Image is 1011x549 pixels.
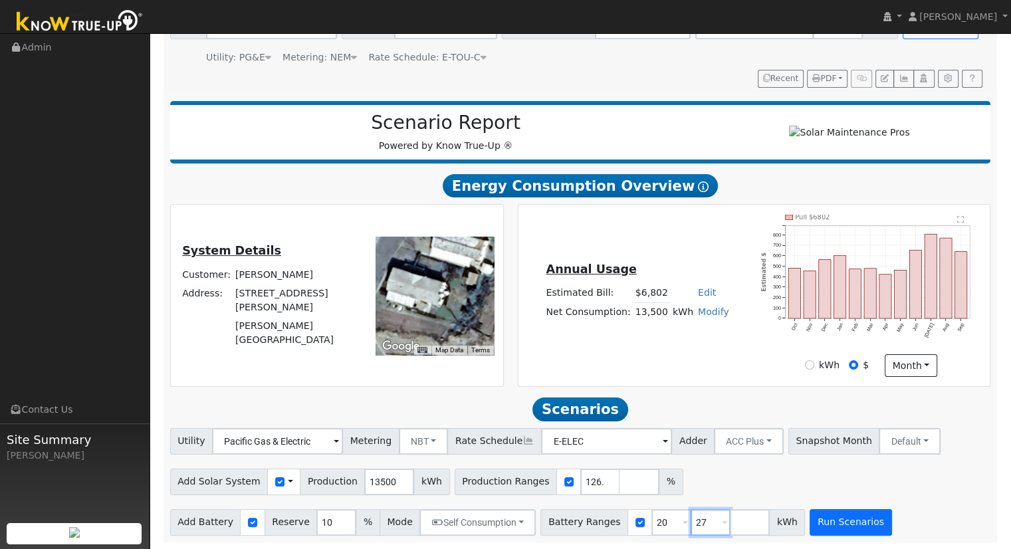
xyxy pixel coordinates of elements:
h2: Scenario Report [183,112,708,134]
button: NBT [399,428,449,455]
text: Dec [820,322,830,332]
text: [DATE] [924,322,936,339]
td: kWh [670,302,695,322]
img: retrieve [69,527,80,538]
span: Adder [671,428,715,455]
button: Default [879,428,941,455]
input: $ [849,360,858,370]
text: 500 [773,263,781,269]
i: Show Help [698,181,709,192]
text: Jun [912,322,921,332]
button: Edit User [875,70,894,88]
rect: onclick="" [788,268,800,318]
rect: onclick="" [925,234,937,318]
rect: onclick="" [910,250,922,318]
span: % [659,469,683,495]
rect: onclick="" [849,269,861,318]
text: 600 [773,253,781,259]
rect: onclick="" [834,255,846,318]
button: PDF [807,70,847,88]
span: Mode [380,509,420,536]
button: ACC Plus [714,428,784,455]
span: Rate Schedule [447,428,542,455]
button: Keyboard shortcuts [417,346,427,355]
span: [PERSON_NAME] [919,11,997,22]
span: Site Summary [7,431,142,449]
img: Google [379,338,423,355]
span: kWh [413,469,449,495]
span: Production Ranges [455,469,557,495]
div: Metering: NEM [282,51,357,64]
text: 100 [773,305,781,311]
text: Feb [851,322,859,332]
span: % [356,509,380,536]
text:  [958,215,965,223]
button: month [885,354,937,377]
text: 700 [773,242,781,248]
a: Modify [698,306,729,317]
button: Run Scenarios [810,509,891,536]
span: Scenarios [532,397,627,421]
input: Select a Rate Schedule [541,428,672,455]
rect: onclick="" [819,259,831,318]
button: Login As [913,70,934,88]
label: $ [863,358,869,372]
td: [PERSON_NAME][GEOGRAPHIC_DATA] [233,316,358,349]
u: Annual Usage [546,263,636,276]
text: Apr [881,322,890,332]
input: kWh [805,360,814,370]
rect: onclick="" [880,274,892,318]
span: Alias: None [368,52,486,62]
td: Customer: [180,265,233,284]
span: Add Battery [170,509,241,536]
span: Add Solar System [170,469,269,495]
u: System Details [182,244,281,257]
img: Solar Maintenance Pros [789,126,909,140]
text: 800 [773,231,781,237]
rect: onclick="" [804,271,816,319]
button: Settings [938,70,958,88]
text: Mar [866,322,875,332]
text: 400 [773,273,781,279]
text: Oct [790,322,799,332]
input: Select a Utility [212,428,343,455]
button: Self Consumption [419,509,536,536]
rect: onclick="" [895,270,907,318]
div: Powered by Know True-Up ® [177,112,715,153]
a: Terms (opens in new tab) [471,346,490,354]
span: PDF [812,74,836,83]
span: Battery Ranges [540,509,628,536]
td: 13,500 [633,302,670,322]
rect: onclick="" [865,269,877,318]
text: Jan [836,322,844,332]
a: Open this area in Google Maps (opens a new window) [379,338,423,355]
td: $6,802 [633,284,670,303]
text: Aug [942,322,951,333]
span: Metering [342,428,399,455]
a: Edit [698,287,716,298]
span: Utility [170,428,213,455]
text: Nov [805,322,814,332]
span: Energy Consumption Overview [443,174,718,198]
span: Reserve [265,509,318,536]
td: Net Consumption: [544,302,633,322]
button: Multi-Series Graph [893,70,914,88]
td: Address: [180,284,233,316]
text: 0 [778,315,781,321]
span: Production [300,469,365,495]
img: Know True-Up [10,7,150,37]
button: Map Data [435,346,463,355]
td: [PERSON_NAME] [233,265,358,284]
td: [STREET_ADDRESS][PERSON_NAME] [233,284,358,316]
button: Recent [758,70,804,88]
td: Estimated Bill: [544,284,633,303]
label: kWh [819,358,840,372]
span: kWh [769,509,805,536]
a: Help Link [962,70,982,88]
rect: onclick="" [956,251,968,318]
text: Estimated $ [761,252,768,291]
text: 300 [773,284,781,290]
text: Sep [957,322,966,333]
rect: onclick="" [941,238,953,318]
div: Utility: PG&E [206,51,271,64]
